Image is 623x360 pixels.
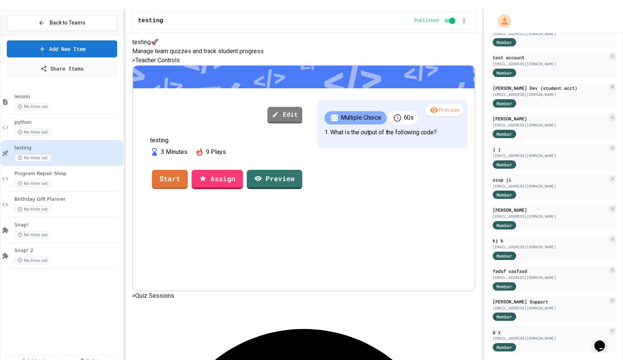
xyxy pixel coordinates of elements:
div: [EMAIL_ADDRESS][DOMAIN_NAME] [493,244,607,250]
p: testing [150,137,303,144]
div: [EMAIL_ADDRESS][DOMAIN_NAME] [493,31,607,37]
p: Multiple Choice [341,114,381,123]
span: No time set [14,231,51,238]
span: Member [496,252,512,259]
iframe: chat widget [591,330,615,352]
div: [PERSON_NAME] Dev (student acct) [493,85,607,91]
h5: > Quiz Sessions [132,291,475,300]
span: No time set [14,206,51,213]
span: Member [496,69,512,76]
div: [PERSON_NAME] Support [493,298,607,305]
span: testing [14,145,122,151]
span: Program Repair Shop [14,171,122,177]
span: Snap! [14,222,122,228]
div: My Account [490,12,513,30]
a: Start [152,170,188,189]
span: No time set [14,129,51,136]
div: oiop ji [493,176,607,183]
span: lesson [14,94,122,100]
span: Snap! 2 [14,248,122,254]
span: Member [496,131,512,137]
div: [EMAIL_ADDRESS][DOMAIN_NAME] [493,122,607,128]
p: 3 Minutes [161,148,187,157]
div: test account [493,54,607,61]
a: Edit [267,107,302,124]
span: Member [496,161,512,168]
div: j j [493,146,607,152]
span: Back to Teams [49,19,85,27]
p: 60 s [403,114,413,123]
span: Member [496,100,512,107]
span: No time set [14,103,51,110]
div: [PERSON_NAME] [493,206,607,213]
div: kj k [493,237,607,244]
div: [EMAIL_ADDRESS][DOMAIN_NAME] [493,183,607,189]
span: testing [138,16,163,25]
span: Birthday Gift Planner [14,196,122,203]
span: No time set [14,257,51,264]
p: Manage team quizzes and track student progress [132,47,475,56]
div: [EMAIL_ADDRESS][DOMAIN_NAME] [493,305,607,311]
div: g y [493,328,607,335]
p: 1. What is the output of the following code? [325,128,460,137]
div: [PERSON_NAME] [493,115,607,122]
a: Add New Item [7,40,117,57]
span: Member [496,222,512,229]
span: No time set [14,154,51,162]
span: Published [414,18,439,24]
h5: > Teacher Controls [132,56,475,65]
div: [EMAIL_ADDRESS][DOMAIN_NAME] [493,275,607,280]
span: Member [496,39,512,46]
span: No time set [14,180,51,187]
a: Share Items [7,60,117,77]
div: Preview [426,104,463,117]
span: python [14,119,122,126]
div: [EMAIL_ADDRESS][DOMAIN_NAME] [493,61,607,67]
span: Member [496,344,512,351]
div: [EMAIL_ADDRESS][DOMAIN_NAME] [493,92,607,97]
span: Member [496,313,512,320]
p: 9 Plays [206,148,226,157]
span: Member [496,191,512,198]
button: Back to Teams [7,15,117,31]
div: fadsf sasfasd [493,268,607,274]
span: Member [496,283,512,290]
a: Preview [247,170,302,189]
div: [EMAIL_ADDRESS][DOMAIN_NAME] [493,214,607,219]
a: Assign [192,170,243,189]
div: [EMAIL_ADDRESS][DOMAIN_NAME] [493,153,607,158]
div: Content is published and visible to students [414,16,457,25]
h4: testing 🚀 [132,38,475,47]
div: [EMAIL_ADDRESS][DOMAIN_NAME] [493,335,607,341]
